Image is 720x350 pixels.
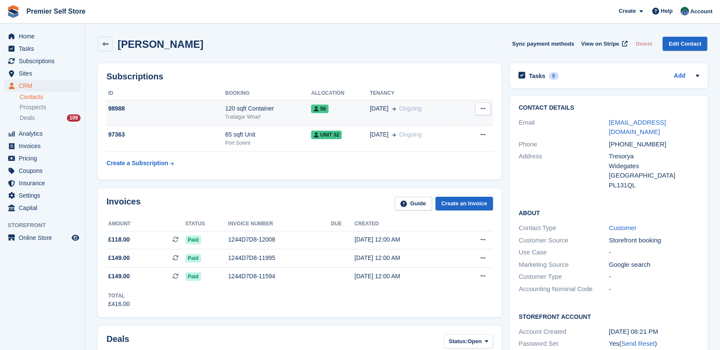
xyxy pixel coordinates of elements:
[435,197,493,211] a: Create an Invoice
[20,103,46,111] span: Prospects
[674,71,685,81] a: Add
[118,38,203,50] h2: [PERSON_NAME]
[107,155,174,171] a: Create a Subscription
[108,272,130,281] span: £149.00
[609,171,699,181] div: [GEOGRAPHIC_DATA]
[354,235,454,244] div: [DATE] 12:00 AM
[19,165,70,177] span: Coupons
[19,177,70,189] span: Insurance
[225,139,311,147] div: Port Solent
[619,7,636,15] span: Create
[107,130,225,139] div: 97363
[632,37,656,51] button: Delete
[609,272,699,282] div: -
[518,248,609,257] div: Use Case
[370,130,389,139] span: [DATE]
[609,236,699,245] div: Storefront booking
[20,114,81,122] a: Deals 109
[578,37,629,51] a: View on Stripe
[529,72,545,80] h2: Tasks
[4,140,81,152] a: menu
[609,327,699,337] div: [DATE] 08:21 PM
[70,233,81,243] a: Preview store
[609,284,699,294] div: -
[518,140,609,149] div: Phone
[621,340,654,347] a: Send Reset
[331,217,354,231] th: Due
[609,248,699,257] div: -
[354,217,454,231] th: Created
[107,72,493,82] h2: Subscriptions
[518,236,609,245] div: Customer Source
[107,217,185,231] th: Amount
[662,37,707,51] a: Edit Contact
[107,87,225,100] th: ID
[108,235,130,244] span: £118.00
[4,177,81,189] a: menu
[228,254,331,262] div: 1244D7D8-11995
[518,223,609,233] div: Contact Type
[19,80,70,92] span: CRM
[549,72,559,80] div: 0
[19,128,70,140] span: Analytics
[4,232,81,244] a: menu
[609,181,699,190] div: PL131QL
[228,235,331,244] div: 1244D7D8-12008
[690,7,712,16] span: Account
[518,339,609,349] div: Password Set
[19,67,70,79] span: Sites
[108,300,130,309] div: £416.00
[399,131,422,138] span: Ongoing
[185,254,201,262] span: Paid
[19,43,70,55] span: Tasks
[518,272,609,282] div: Customer Type
[581,40,619,48] span: View on Stripe
[19,140,70,152] span: Invoices
[619,340,657,347] span: ( )
[609,140,699,149] div: [PHONE_NUMBER]
[354,272,454,281] div: [DATE] 12:00 AM
[311,131,342,139] span: Unit 52
[4,30,81,42] a: menu
[8,221,85,230] span: Storefront
[185,236,201,244] span: Paid
[4,152,81,164] a: menu
[19,232,70,244] span: Online Store
[518,327,609,337] div: Account Created
[609,152,699,161] div: Tresorya
[518,312,699,321] h2: Storefront Account
[4,202,81,214] a: menu
[108,254,130,262] span: £149.00
[354,254,454,262] div: [DATE] 12:00 AM
[20,103,81,112] a: Prospects
[19,30,70,42] span: Home
[225,104,311,113] div: 120 sqft Container
[395,197,432,211] a: Guide
[609,119,666,136] a: [EMAIL_ADDRESS][DOMAIN_NAME]
[4,128,81,140] a: menu
[518,152,609,190] div: Address
[661,7,673,15] span: Help
[20,114,35,122] span: Deals
[311,87,369,100] th: Allocation
[185,217,228,231] th: Status
[19,202,70,214] span: Capital
[370,87,461,100] th: Tenancy
[370,104,389,113] span: [DATE]
[4,55,81,67] a: menu
[518,208,699,217] h2: About
[20,93,81,101] a: Contacts
[107,334,129,350] h2: Deals
[108,292,130,300] div: Total
[4,67,81,79] a: menu
[67,114,81,122] div: 109
[4,43,81,55] a: menu
[185,272,201,281] span: Paid
[609,224,636,231] a: Customer
[228,217,331,231] th: Invoice number
[518,284,609,294] div: Accounting Nominal Code
[4,165,81,177] a: menu
[4,190,81,201] a: menu
[609,260,699,270] div: Google search
[107,104,225,113] div: 98988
